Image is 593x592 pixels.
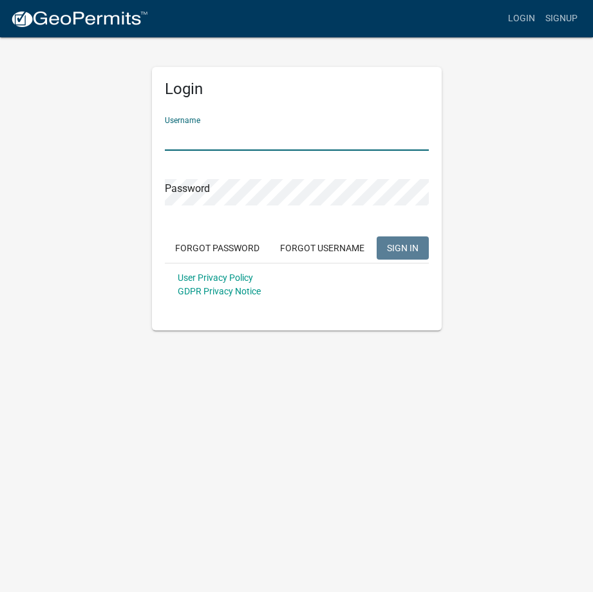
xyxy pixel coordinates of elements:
[503,6,540,31] a: Login
[165,80,429,99] h5: Login
[178,272,253,283] a: User Privacy Policy
[540,6,583,31] a: Signup
[387,242,419,253] span: SIGN IN
[165,236,270,260] button: Forgot Password
[270,236,375,260] button: Forgot Username
[178,286,261,296] a: GDPR Privacy Notice
[377,236,429,260] button: SIGN IN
